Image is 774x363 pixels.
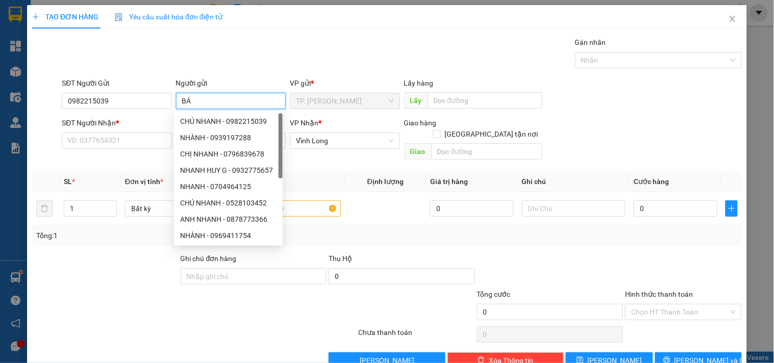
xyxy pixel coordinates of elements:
[115,13,123,21] img: icon
[518,172,630,192] th: Ghi chú
[180,181,277,192] div: NHANH - 0704964125
[62,117,171,128] div: SĐT Người Nhận
[726,200,738,217] button: plus
[634,177,669,186] span: Cước hàng
[180,230,277,241] div: NHÀNH - 0969411754
[176,77,286,89] div: Người gửi
[115,13,222,21] span: Yêu cầu xuất hóa đơn điện tử
[64,177,72,186] span: SL
[404,92,428,109] span: Lấy
[36,230,299,241] div: Tổng: 1
[329,254,352,263] span: Thu Hộ
[726,204,737,213] span: plus
[174,162,283,178] div: NHANH HUY G - 0932775657
[430,177,468,186] span: Giá trị hàng
[62,77,171,89] div: SĐT Người Gửi
[5,5,148,43] li: [PERSON_NAME] - 0931936768
[441,128,542,140] span: [GEOGRAPHIC_DATA] tận nơi
[296,133,393,148] span: Vĩnh Long
[125,177,163,186] span: Đơn vị tính
[404,143,431,160] span: Giao
[522,200,626,217] input: Ghi Chú
[180,148,277,160] div: CHỊ NHANH - 0796839678
[174,178,283,195] div: NHANH - 0704964125
[180,165,277,176] div: NHANH HUY G - 0932775657
[5,55,70,77] li: VP TP. [PERSON_NAME]
[180,197,277,209] div: CHÚ NHANH - 0528103452
[180,214,277,225] div: ANH NHANH - 0878773366
[181,268,327,284] input: Ghi chú đơn hàng
[131,201,222,216] span: Bất kỳ
[404,79,434,87] span: Lấy hàng
[174,211,283,227] div: ANH NHANH - 0878773366
[428,92,542,109] input: Dọc đường
[70,68,125,98] b: 107/1 , Đường 2/9 P1, TP Vĩnh Long
[290,77,400,89] div: VP gửi
[575,38,606,46] label: Gán nhãn
[367,177,404,186] span: Định lượng
[70,68,78,75] span: environment
[32,13,39,20] span: plus
[404,119,437,127] span: Giao hàng
[625,290,693,298] label: Hình thức thanh toán
[174,195,283,211] div: CHÚ NHANH - 0528103452
[174,129,283,146] div: NHÀNH - 0939197288
[180,132,277,143] div: NHÀNH - 0939197288
[174,146,283,162] div: CHỊ NHANH - 0796839678
[718,5,747,34] button: Close
[70,55,136,66] li: VP Vĩnh Long
[431,143,542,160] input: Dọc đường
[729,15,737,23] span: close
[32,13,98,21] span: TẠO ĐƠN HÀNG
[430,200,514,217] input: 0
[290,119,318,127] span: VP Nhận
[174,227,283,244] div: NHÀNH - 0969411754
[174,113,283,129] div: CHÚ NHANH - 0982215039
[180,116,277,127] div: CHÚ NHANH - 0982215039
[36,200,53,217] button: delete
[181,254,237,263] label: Ghi chú đơn hàng
[357,327,476,345] div: Chưa thanh toán
[5,5,41,41] img: logo.jpg
[237,200,340,217] input: VD: Bàn, Ghế
[477,290,511,298] span: Tổng cước
[296,93,393,109] span: TP. Hồ Chí Minh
